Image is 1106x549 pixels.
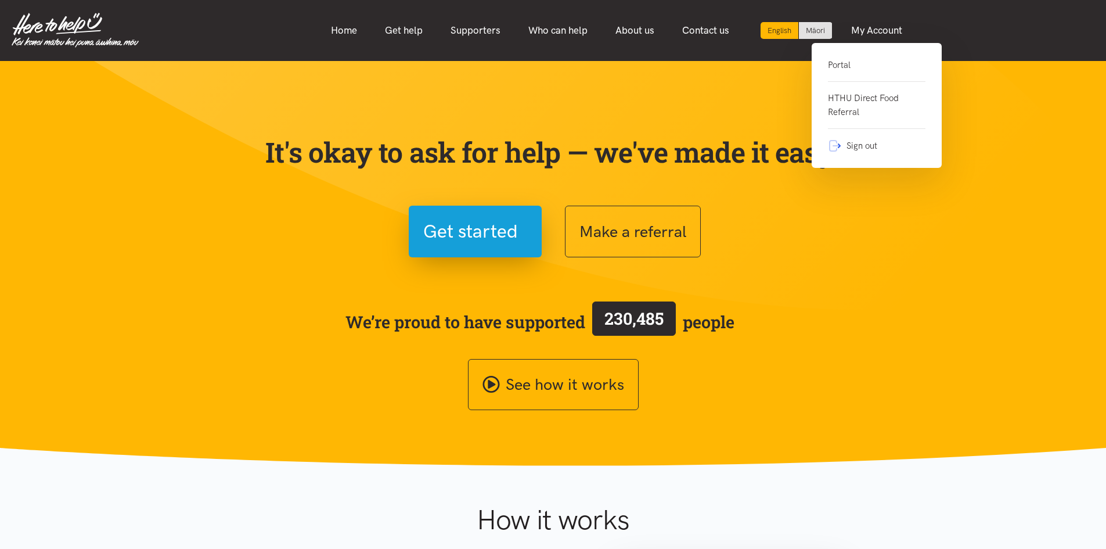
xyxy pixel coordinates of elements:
[761,22,799,39] div: Current language
[799,22,832,39] a: Switch to Te Reo Māori
[837,18,916,43] a: My Account
[565,206,701,257] button: Make a referral
[437,18,514,43] a: Supporters
[828,58,925,82] a: Portal
[345,299,734,345] span: We’re proud to have supported people
[601,18,668,43] a: About us
[468,359,639,411] a: See how it works
[604,307,664,329] span: 230,485
[12,13,139,48] img: Home
[761,22,833,39] div: Language toggle
[828,82,925,129] a: HTHU Direct Food Referral
[263,135,844,169] p: It's okay to ask for help — we've made it easy!
[812,43,942,168] div: My Account
[828,129,925,153] a: Sign out
[585,299,683,345] a: 230,485
[514,18,601,43] a: Who can help
[668,18,743,43] a: Contact us
[363,503,743,537] h1: How it works
[317,18,371,43] a: Home
[371,18,437,43] a: Get help
[423,217,518,246] span: Get started
[409,206,542,257] button: Get started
